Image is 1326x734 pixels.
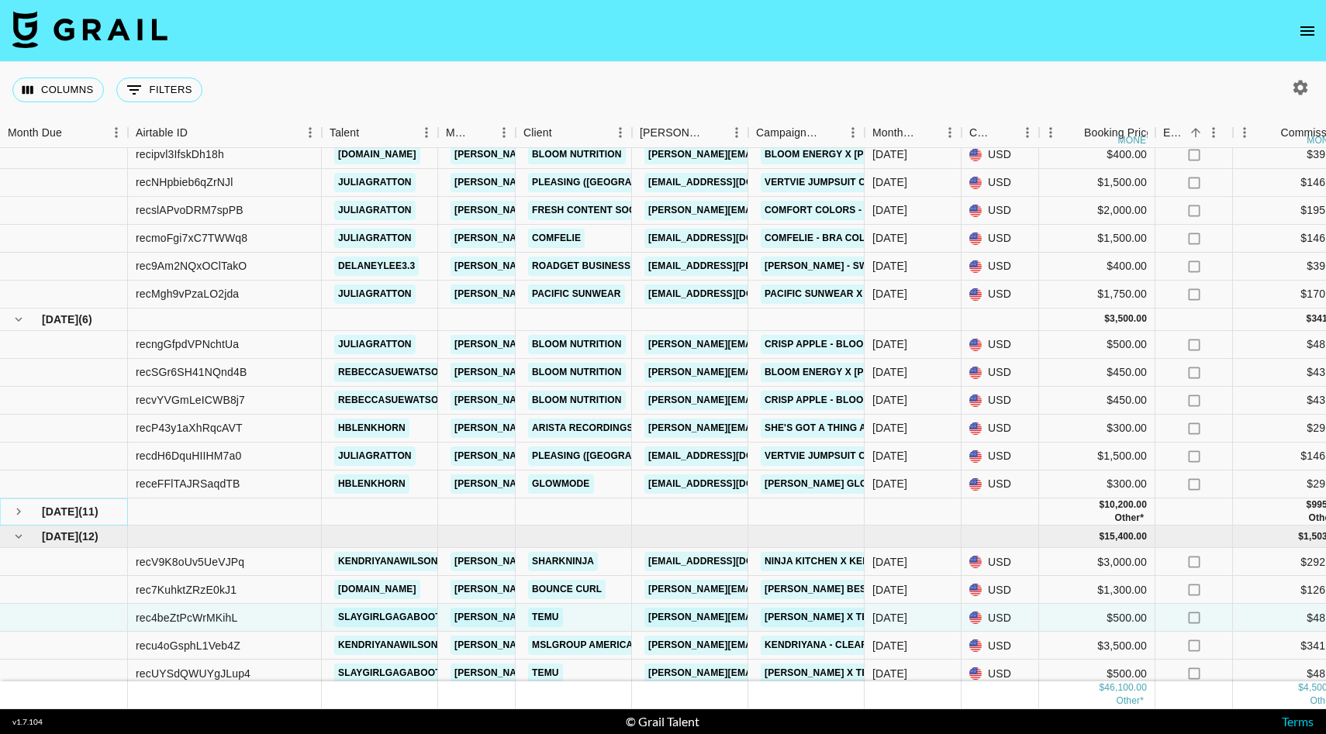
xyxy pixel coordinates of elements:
[334,173,416,192] a: juliagratton
[451,552,783,571] a: [PERSON_NAME][EMAIL_ADDRESS][PERSON_NAME][DOMAIN_NAME]
[1039,331,1155,359] div: $500.00
[528,552,598,571] a: SharkNinja
[1039,253,1155,281] div: $400.00
[872,666,907,681] div: Oct '25
[136,146,224,162] div: recipvl3IfskDh18h
[725,121,748,144] button: Menu
[962,225,1039,253] div: USD
[1163,118,1185,148] div: Expenses: Remove Commission?
[136,392,245,408] div: recvYVGmLeICWB8j7
[334,391,449,410] a: rebeccasuewatson
[644,580,897,599] a: [PERSON_NAME][EMAIL_ADDRESS][DOMAIN_NAME]
[12,717,43,727] div: v 1.7.104
[1104,682,1147,695] div: 46,100.00
[136,448,241,463] div: recdH6DquHIIHM7a0
[761,446,913,466] a: VertVie Jumpsuit Campaign
[640,118,703,148] div: [PERSON_NAME]
[1114,512,1144,523] span: AU$ 200.00
[78,529,98,544] span: ( 12 )
[415,121,438,144] button: Menu
[136,174,233,190] div: recNHpbieb6qZrNJl
[962,331,1039,359] div: USD
[136,638,240,653] div: recu4oGsphL1Veb4Z
[1039,470,1155,498] div: $300.00
[761,363,1024,382] a: Bloom Energy X [PERSON_NAME] [DATE] (2 Videos)
[528,257,676,276] a: Roadget Business Pte Ltd
[528,446,872,466] a: Pleasing ([GEOGRAPHIC_DATA]) International Trade Co., Limited
[761,663,886,683] a: [PERSON_NAME] X TEMU
[1039,387,1155,415] div: $450.00
[516,118,632,148] div: Client
[451,636,783,655] a: [PERSON_NAME][EMAIL_ADDRESS][PERSON_NAME][DOMAIN_NAME]
[872,448,907,463] div: Aug '25
[1039,121,1062,144] button: Menu
[528,636,667,655] a: MSLGROUP Americas, LLC
[644,284,818,304] a: [EMAIL_ADDRESS][DOMAIN_NAME]
[528,335,626,354] a: Bloom Nutrition
[644,173,818,192] a: [EMAIL_ADDRESS][DOMAIN_NAME]
[334,474,409,494] a: hblenkhorn
[865,118,962,148] div: Month Due
[136,554,244,570] div: recV9K8oUv5UeVJPq
[962,197,1039,225] div: USD
[962,359,1039,387] div: USD
[330,118,359,148] div: Talent
[1307,498,1312,512] div: $
[528,663,563,683] a: TEMU
[1104,530,1147,543] div: 15,400.00
[644,636,977,655] a: [PERSON_NAME][EMAIL_ADDRESS][PERSON_NAME][DOMAIN_NAME]
[528,391,626,410] a: Bloom Nutrition
[703,122,725,143] button: Sort
[872,638,907,653] div: Oct '25
[12,78,104,102] button: Select columns
[1099,498,1104,512] div: $
[626,714,699,729] div: © Grail Talent
[938,121,962,144] button: Menu
[1116,696,1144,707] span: AU$ 200.00
[188,122,209,143] button: Sort
[820,122,841,143] button: Sort
[761,608,886,627] a: [PERSON_NAME] X TEMU
[644,335,897,354] a: [PERSON_NAME][EMAIL_ADDRESS][DOMAIN_NAME]
[451,391,783,410] a: [PERSON_NAME][EMAIL_ADDRESS][PERSON_NAME][DOMAIN_NAME]
[761,173,913,192] a: VertVie Jumpsuit Campaign
[872,258,907,274] div: Jul '25
[644,391,897,410] a: [PERSON_NAME][EMAIL_ADDRESS][DOMAIN_NAME]
[1039,604,1155,632] div: $500.00
[136,666,250,681] div: recUYSdQWUYgJLup4
[962,118,1039,148] div: Currency
[105,121,128,144] button: Menu
[128,118,322,148] div: Airtable ID
[1259,122,1280,143] button: Sort
[761,201,920,220] a: Comfort Colors - Prime Day
[872,610,907,625] div: Oct '25
[438,118,516,148] div: Manager
[334,229,416,248] a: juliagratton
[1039,548,1155,576] div: $3,000.00
[644,419,897,438] a: [PERSON_NAME][EMAIL_ADDRESS][DOMAIN_NAME]
[761,636,970,655] a: Kendriyana - ClearBlue UGC Content
[322,118,438,148] div: Talent
[962,548,1039,576] div: USD
[471,122,492,143] button: Sort
[334,257,419,276] a: delaneylee3.3
[962,169,1039,197] div: USD
[644,363,897,382] a: [PERSON_NAME][EMAIL_ADDRESS][DOMAIN_NAME]
[1084,118,1152,148] div: Booking Price
[136,230,247,246] div: recmoFgi7xC7TWWq8
[761,391,1003,410] a: Crisp Apple - Bloom X @rebeccasuewatson
[1233,121,1256,144] button: Menu
[334,335,416,354] a: juliagratton
[334,145,420,164] a: [DOMAIN_NAME]
[994,122,1016,143] button: Sort
[872,476,907,491] div: Aug '25
[761,257,984,276] a: [PERSON_NAME] - Sweetina Store Collab
[334,419,409,438] a: hblenkhorn
[451,363,783,382] a: [PERSON_NAME][EMAIL_ADDRESS][PERSON_NAME][DOMAIN_NAME]
[1292,16,1323,47] button: open drawer
[446,118,471,148] div: Manager
[528,201,661,220] a: Fresh Content Society
[1039,359,1155,387] div: $450.00
[1039,576,1155,604] div: $1,300.00
[1039,415,1155,443] div: $300.00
